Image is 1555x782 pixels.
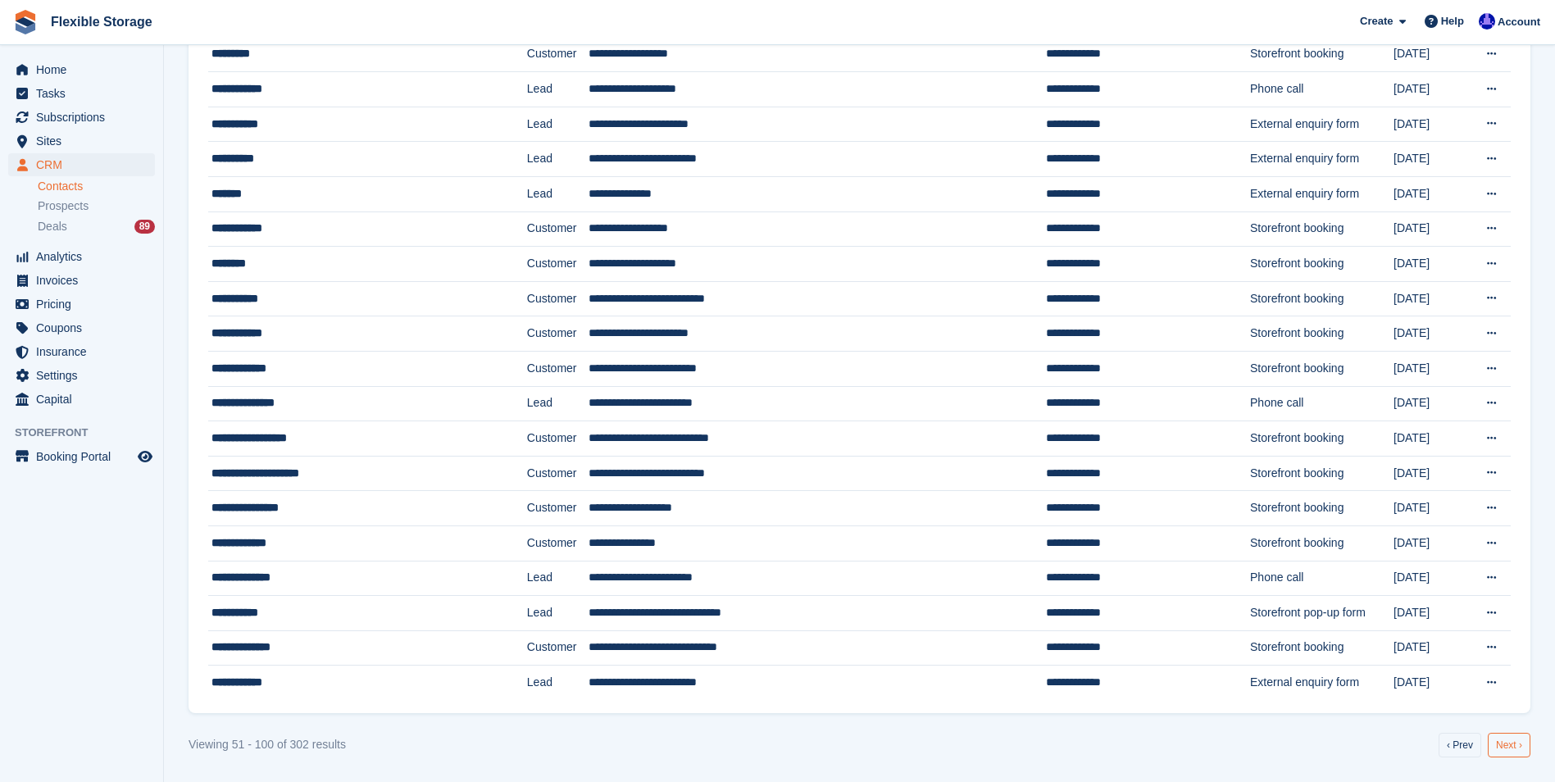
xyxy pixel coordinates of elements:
a: menu [8,106,155,129]
td: External enquiry form [1250,107,1394,142]
td: Storefront booking [1250,456,1394,491]
td: Customer [527,247,589,282]
span: Prospects [38,198,89,214]
span: Account [1498,14,1540,30]
a: menu [8,245,155,268]
span: Help [1441,13,1464,30]
td: Customer [527,37,589,72]
td: Storefront booking [1250,421,1394,457]
td: [DATE] [1394,596,1468,631]
td: Storefront pop-up form [1250,596,1394,631]
td: Lead [527,561,589,596]
td: Customer [527,281,589,316]
td: [DATE] [1394,211,1468,247]
td: Lead [527,142,589,177]
td: Phone call [1250,386,1394,421]
a: Flexible Storage [44,8,159,35]
td: Customer [527,351,589,386]
td: [DATE] [1394,561,1468,596]
span: Capital [36,388,134,411]
a: menu [8,58,155,81]
td: [DATE] [1394,491,1468,526]
td: Storefront booking [1250,211,1394,247]
td: Customer [527,525,589,561]
td: [DATE] [1394,630,1468,666]
span: Insurance [36,340,134,363]
td: Lead [527,666,589,700]
span: Subscriptions [36,106,134,129]
a: Contacts [38,179,155,194]
span: CRM [36,153,134,176]
div: 89 [134,220,155,234]
td: [DATE] [1394,351,1468,386]
td: [DATE] [1394,107,1468,142]
span: Create [1360,13,1393,30]
td: Storefront booking [1250,525,1394,561]
a: menu [8,388,155,411]
td: Lead [527,386,589,421]
td: [DATE] [1394,386,1468,421]
td: External enquiry form [1250,142,1394,177]
td: External enquiry form [1250,176,1394,211]
span: Storefront [15,425,163,441]
td: [DATE] [1394,72,1468,107]
span: Pricing [36,293,134,316]
img: stora-icon-8386f47178a22dfd0bd8f6a31ec36ba5ce8667c1dd55bd0f319d3a0aa187defe.svg [13,10,38,34]
img: Ian Petherick [1479,13,1495,30]
a: menu [8,445,155,468]
span: Invoices [36,269,134,292]
td: [DATE] [1394,421,1468,457]
td: Customer [527,630,589,666]
td: Storefront booking [1250,247,1394,282]
a: Previous [1439,733,1481,757]
td: Lead [527,72,589,107]
span: Settings [36,364,134,387]
span: Booking Portal [36,445,134,468]
td: Phone call [1250,561,1394,596]
span: Analytics [36,245,134,268]
a: Preview store [135,447,155,466]
td: [DATE] [1394,142,1468,177]
td: Lead [527,107,589,142]
span: Home [36,58,134,81]
a: menu [8,316,155,339]
td: Storefront booking [1250,316,1394,352]
div: Viewing 51 - 100 of 302 results [189,736,346,753]
a: menu [8,153,155,176]
a: Next [1488,733,1530,757]
a: menu [8,130,155,152]
td: Storefront booking [1250,37,1394,72]
span: Coupons [36,316,134,339]
td: Customer [527,421,589,457]
td: Customer [527,211,589,247]
span: Tasks [36,82,134,105]
a: menu [8,82,155,105]
td: [DATE] [1394,247,1468,282]
span: Sites [36,130,134,152]
a: menu [8,293,155,316]
td: Storefront booking [1250,630,1394,666]
td: [DATE] [1394,281,1468,316]
td: [DATE] [1394,316,1468,352]
td: Customer [527,491,589,526]
td: [DATE] [1394,666,1468,700]
a: menu [8,364,155,387]
td: Customer [527,316,589,352]
td: Storefront booking [1250,351,1394,386]
a: Prospects [38,198,155,215]
a: Deals 89 [38,218,155,235]
td: Lead [527,176,589,211]
a: menu [8,340,155,363]
td: [DATE] [1394,525,1468,561]
td: Storefront booking [1250,491,1394,526]
td: External enquiry form [1250,666,1394,700]
td: [DATE] [1394,456,1468,491]
td: Customer [527,456,589,491]
td: [DATE] [1394,37,1468,72]
td: Storefront booking [1250,281,1394,316]
td: Phone call [1250,72,1394,107]
td: Lead [527,596,589,631]
a: menu [8,269,155,292]
span: Deals [38,219,67,234]
nav: Pages [1435,733,1534,757]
